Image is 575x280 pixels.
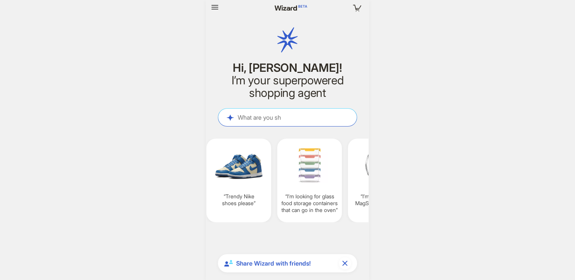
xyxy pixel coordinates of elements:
img: I'm%20looking%20for%20a%20MagSafe%20pop%20socket-66ee9958.png [351,143,410,187]
img: Trendy%20Nike%20shoes%20please-499f93c8.png [210,143,268,187]
q: Trendy Nike shoes please [210,193,268,207]
div: I’m looking for a MagSafe pop socket [348,139,413,222]
q: I’m looking for glass food storage containers that can go in the oven [280,193,339,214]
div: Trendy Nike shoes please [206,139,271,222]
div: I’m looking for glass food storage containers that can go in the oven [277,139,342,222]
h2: I’m your superpowered shopping agent [218,74,357,99]
q: I’m looking for a MagSafe pop socket [351,193,410,207]
h1: Hi, [PERSON_NAME]! [218,62,357,74]
div: Share Wizard with friends! [218,254,357,272]
img: I'm%20looking%20for%20glass%20food%20storage%20containers%20that%20can%20go%20in%20the%20oven-8aa... [280,143,339,187]
span: Share Wizard with friends! [236,259,336,267]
